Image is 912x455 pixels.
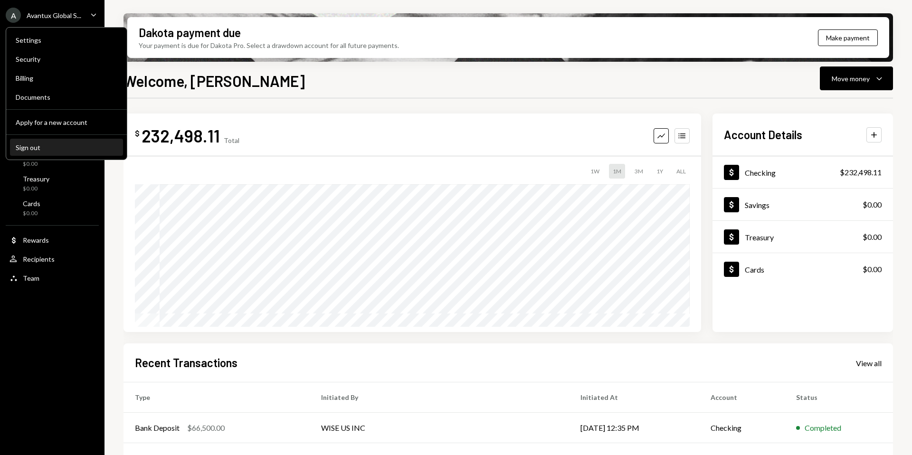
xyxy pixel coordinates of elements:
a: Treasury$0.00 [6,172,99,195]
div: 1M [609,164,625,179]
div: Completed [805,422,841,434]
td: Checking [699,413,785,443]
div: $0.00 [23,160,46,168]
div: Security [16,55,117,63]
a: Recipients [6,250,99,267]
a: Team [6,269,99,286]
div: $0.00 [863,231,882,243]
a: Treasury$0.00 [712,221,893,253]
div: Billing [16,74,117,82]
a: Billing [10,69,123,86]
div: Documents [16,93,117,101]
div: 232,498.11 [142,125,220,146]
button: Sign out [10,139,123,156]
div: $232,498.11 [840,167,882,178]
h1: Welcome, [PERSON_NAME] [123,71,305,90]
a: Cards$0.00 [712,253,893,285]
a: Checking$232,498.11 [712,156,893,188]
div: Sign out [16,143,117,152]
th: Type [123,382,310,413]
div: Settings [16,36,117,44]
a: Cards$0.00 [6,197,99,219]
button: Move money [820,66,893,90]
div: Move money [832,74,870,84]
h2: Recent Transactions [135,355,237,370]
th: Initiated At [569,382,699,413]
a: Documents [10,88,123,105]
div: Team [23,274,39,282]
div: Checking [745,168,776,177]
button: Apply for a new account [10,114,123,131]
div: $0.00 [863,264,882,275]
div: Total [224,136,239,144]
div: 1W [587,164,603,179]
div: 1Y [653,164,667,179]
div: ALL [673,164,690,179]
div: Apply for a new account [16,118,117,126]
div: 3M [631,164,647,179]
div: $66,500.00 [187,422,225,434]
div: Your payment is due for Dakota Pro. Select a drawdown account for all future payments. [139,40,399,50]
div: $0.00 [23,185,49,193]
th: Status [785,382,893,413]
div: Cards [23,199,40,208]
div: Rewards [23,236,49,244]
th: Account [699,382,785,413]
div: View all [856,359,882,368]
div: Dakota payment due [139,25,241,40]
a: Security [10,50,123,67]
a: Savings$0.00 [712,189,893,220]
a: Settings [10,31,123,48]
th: Initiated By [310,382,569,413]
div: Bank Deposit [135,422,180,434]
button: Make payment [818,29,878,46]
div: $ [135,129,140,138]
div: $0.00 [23,209,40,218]
div: Cards [745,265,764,274]
div: Avantux Global S... [27,11,81,19]
td: [DATE] 12:35 PM [569,413,699,443]
div: A [6,8,21,23]
div: Recipients [23,255,55,263]
div: $0.00 [863,199,882,210]
a: View all [856,358,882,368]
div: Treasury [23,175,49,183]
div: Treasury [745,233,774,242]
h2: Account Details [724,127,802,142]
a: Rewards [6,231,99,248]
td: WISE US INC [310,413,569,443]
div: Savings [745,200,769,209]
